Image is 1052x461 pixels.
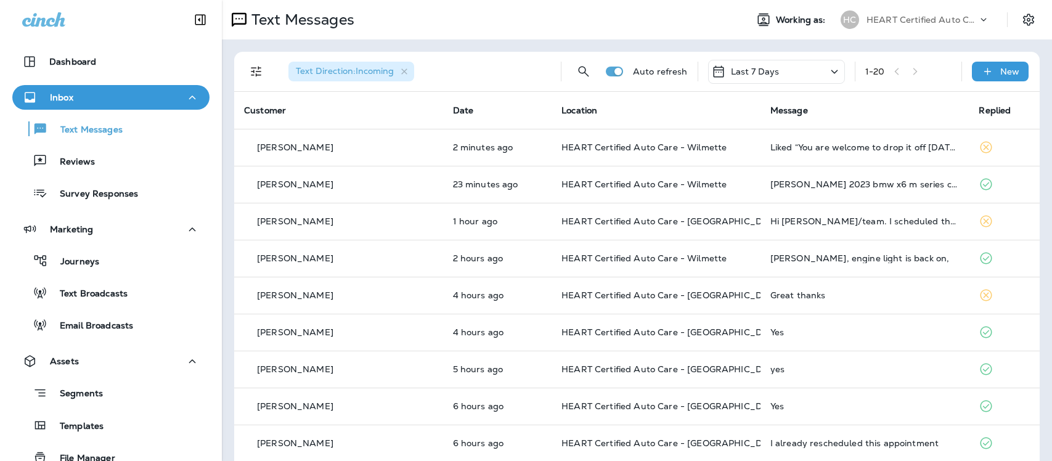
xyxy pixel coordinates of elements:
span: HEART Certified Auto Care - [GEOGRAPHIC_DATA] [561,401,783,412]
p: Assets [50,356,79,366]
p: Sep 11, 2025 03:11 PM [453,216,542,226]
p: Survey Responses [47,189,138,200]
p: Email Broadcasts [47,320,133,332]
div: Yes [770,327,960,337]
p: Inbox [50,92,73,102]
p: Auto refresh [633,67,688,76]
p: Dashboard [49,57,96,67]
p: [PERSON_NAME] [257,142,333,152]
span: Customer [244,105,286,116]
button: Segments [12,380,210,406]
p: Text Messages [48,124,123,136]
p: Sep 11, 2025 10:52 AM [453,401,542,411]
p: Sep 11, 2025 04:48 PM [453,179,542,189]
span: HEART Certified Auto Care - [GEOGRAPHIC_DATA] [561,290,783,301]
p: [PERSON_NAME] [257,179,333,189]
p: New [1000,67,1019,76]
p: [PERSON_NAME] [257,401,333,411]
p: Sep 11, 2025 11:21 AM [453,364,542,374]
span: Working as: [776,15,828,25]
div: I already rescheduled this appointment [770,438,960,448]
span: Replied [979,105,1011,116]
p: Text Messages [247,10,354,29]
p: Reviews [47,157,95,168]
button: Templates [12,412,210,438]
div: Armando, engine light is back on, [770,253,960,263]
div: 1 - 20 [865,67,885,76]
span: HEART Certified Auto Care - Wilmette [561,179,727,190]
p: [PERSON_NAME] [257,438,333,448]
button: Filters [244,59,269,84]
p: Text Broadcasts [47,288,128,300]
div: Stephen Dress 2023 bmw x6 m series competition Looking for a more all season tire Thanks [770,179,960,189]
div: yes [770,364,960,374]
span: Location [561,105,597,116]
span: HEART Certified Auto Care - Wilmette [561,253,727,264]
span: Date [453,105,474,116]
span: Text Direction : Incoming [296,65,394,76]
p: Sep 11, 2025 02:40 PM [453,253,542,263]
p: [PERSON_NAME] [257,290,333,300]
p: Journeys [48,256,99,268]
div: Hi Kieesha/team. I scheduled the Acura for tomorrow and we'll be dropping off tonight. I forgot t... [770,216,960,226]
p: [PERSON_NAME] [257,364,333,374]
p: [PERSON_NAME] [257,216,333,226]
span: Message [770,105,808,116]
p: Sep 11, 2025 12:28 PM [453,327,542,337]
span: HEART Certified Auto Care - [GEOGRAPHIC_DATA] [561,364,783,375]
button: Inbox [12,85,210,110]
button: Text Broadcasts [12,280,210,306]
button: Email Broadcasts [12,312,210,338]
div: Great thanks [770,290,960,300]
p: HEART Certified Auto Care [866,15,977,25]
div: Liked “You are welcome to drop it off tomorrow morning; our shop opens at 7:00 AM” [770,142,960,152]
div: Yes [770,401,960,411]
p: [PERSON_NAME] [257,253,333,263]
button: Marketing [12,217,210,242]
button: Assets [12,349,210,373]
button: Settings [1017,9,1040,31]
button: Text Messages [12,116,210,142]
p: Last 7 Days [731,67,780,76]
div: HC [841,10,859,29]
button: Search Messages [571,59,596,84]
p: Sep 11, 2025 12:28 PM [453,290,542,300]
p: Segments [47,388,103,401]
button: Collapse Sidebar [183,7,218,32]
p: Sep 11, 2025 10:12 AM [453,438,542,448]
div: Text Direction:Incoming [288,62,414,81]
span: HEART Certified Auto Care - [GEOGRAPHIC_DATA] [561,216,783,227]
span: HEART Certified Auto Care - [GEOGRAPHIC_DATA] [561,438,783,449]
button: Survey Responses [12,180,210,206]
button: Reviews [12,148,210,174]
p: Templates [47,421,104,433]
p: Sep 11, 2025 05:08 PM [453,142,542,152]
p: [PERSON_NAME] [257,327,333,337]
span: HEART Certified Auto Care - Wilmette [561,142,727,153]
button: Journeys [12,248,210,274]
p: Marketing [50,224,93,234]
button: Dashboard [12,49,210,74]
span: HEART Certified Auto Care - [GEOGRAPHIC_DATA] [561,327,783,338]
